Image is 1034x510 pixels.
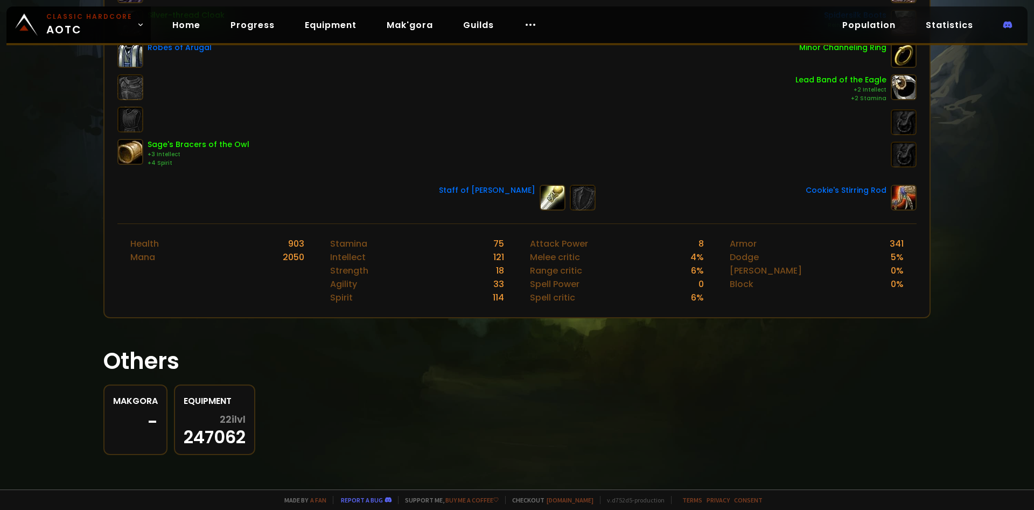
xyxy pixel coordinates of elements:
[691,264,704,277] div: 6 %
[682,496,702,504] a: Terms
[330,264,368,277] div: Strength
[117,42,143,68] img: item-6324
[46,12,132,38] span: AOTC
[103,344,931,378] h1: Others
[220,414,246,425] span: 22 ilvl
[455,14,502,36] a: Guilds
[288,237,304,250] div: 903
[148,139,249,150] div: Sage's Bracers of the Owl
[734,496,763,504] a: Consent
[891,264,904,277] div: 0 %
[795,94,886,103] div: +2 Stamina
[330,250,366,264] div: Intellect
[46,12,132,22] small: Classic Hardcore
[891,277,904,291] div: 0 %
[795,74,886,86] div: Lead Band of the Eagle
[439,185,535,196] div: Staff of [PERSON_NAME]
[505,496,593,504] span: Checkout
[117,139,143,165] img: item-6613
[690,250,704,264] div: 4 %
[330,237,367,250] div: Stamina
[222,14,283,36] a: Progress
[6,6,151,43] a: Classic HardcoreAOTC
[113,414,158,430] div: -
[148,150,249,159] div: +3 Intellect
[174,385,255,455] a: Equipment22ilvl247062
[698,277,704,291] div: 0
[130,237,159,250] div: Health
[496,264,504,277] div: 18
[278,496,326,504] span: Made by
[341,496,383,504] a: Report a bug
[493,250,504,264] div: 121
[806,185,886,196] div: Cookie's Stirring Rod
[148,42,212,53] div: Robes of Arugal
[130,250,155,264] div: Mana
[330,291,353,304] div: Spirit
[184,394,246,408] div: Equipment
[113,394,158,408] div: Makgora
[103,385,167,455] a: Makgora-
[730,237,757,250] div: Armor
[891,74,917,100] img: item-11981
[730,277,753,291] div: Block
[493,291,504,304] div: 114
[600,496,665,504] span: v. d752d5 - production
[730,264,802,277] div: [PERSON_NAME]
[493,277,504,291] div: 33
[530,264,582,277] div: Range critic
[707,496,730,504] a: Privacy
[540,185,565,211] img: item-2042
[698,237,704,250] div: 8
[148,159,249,167] div: +4 Spirit
[378,14,442,36] a: Mak'gora
[547,496,593,504] a: [DOMAIN_NAME]
[398,496,499,504] span: Support me,
[493,237,504,250] div: 75
[730,250,759,264] div: Dodge
[164,14,209,36] a: Home
[296,14,365,36] a: Equipment
[184,414,246,445] div: 247062
[891,42,917,68] img: item-1449
[330,277,357,291] div: Agility
[530,237,588,250] div: Attack Power
[530,277,579,291] div: Spell Power
[917,14,982,36] a: Statistics
[310,496,326,504] a: a fan
[691,291,704,304] div: 6 %
[530,291,575,304] div: Spell critic
[530,250,580,264] div: Melee critic
[890,237,904,250] div: 341
[283,250,304,264] div: 2050
[799,42,886,53] div: Minor Channeling Ring
[795,86,886,94] div: +2 Intellect
[445,496,499,504] a: Buy me a coffee
[891,185,917,211] img: item-5198
[891,250,904,264] div: 5 %
[834,14,904,36] a: Population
